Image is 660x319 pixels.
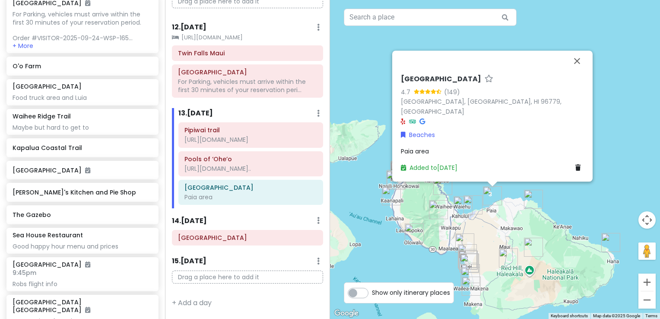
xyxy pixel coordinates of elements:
i: Tripadvisor [409,118,416,124]
div: For Parking, vehicles must arrive within the first 30 minutes of your reservation peri... [178,78,317,93]
a: [GEOGRAPHIC_DATA], [GEOGRAPHIC_DATA], HI 96779, [GEOGRAPHIC_DATA] [401,97,562,116]
h6: ʻĪao Valley State Monument [178,234,317,242]
h6: [GEOGRAPHIC_DATA] [13,83,82,90]
h6: Sea House Restaurant [13,231,83,239]
div: Good happy hour menu and prices [13,242,152,250]
div: Kapalua Coastal Trail [387,157,413,183]
div: Leoda's Kitchen and Pie Shop [401,220,427,246]
div: The Banyan Tree [391,156,417,182]
input: Search a place [344,9,517,26]
a: Delete place [575,163,584,173]
div: Maui Food Trucks of Kihei [454,241,480,267]
i: Added to itinerary [85,262,90,268]
div: ʻĪao Valley State Monument [425,197,451,223]
h6: [GEOGRAPHIC_DATA] [13,261,90,268]
span: Map data ©2025 Google [593,313,640,318]
div: Ululani's Hawaiian Shave Ice - Kihei [452,230,478,256]
h6: 12 . [DATE] [172,23,206,32]
button: Map camera controls [638,211,656,229]
h6: Waihee Ridge Trail [13,112,71,120]
i: Added to itinerary [85,167,90,173]
h6: O'o Farm [13,62,152,70]
p: Drag a place here to add it [172,271,323,284]
div: Food truck area and Luia [13,94,152,102]
h6: [GEOGRAPHIC_DATA] [401,75,481,84]
h6: 13 . [DATE] [178,109,213,118]
div: Momona Bakery And Coffee Shop [450,193,476,219]
h6: [GEOGRAPHIC_DATA] [GEOGRAPHIC_DATA] [13,298,152,314]
div: Maybe but hard to get to [13,124,152,131]
div: Sea House Restaurant [387,158,413,184]
div: Waihee Ridge Trail [430,172,456,198]
span: Show only itinerary places [372,288,450,297]
div: Wailea Beach [457,264,483,290]
div: South Maui Fish Company [454,246,480,271]
button: Zoom in [638,274,656,291]
div: 4.7 [401,87,414,97]
div: Haleakalā National Park Summit District Entrance Station [520,234,546,260]
h6: Kapalua Coastal Trail [13,144,152,152]
div: The Gazebo [387,159,413,185]
div: South Maui Gardens [455,247,481,273]
button: Zoom out [638,291,656,309]
h6: [GEOGRAPHIC_DATA] [13,166,152,174]
div: Pohaku Beach Park [383,167,409,193]
div: Paia area [184,193,317,201]
h6: Kaulahao Beach [184,184,317,191]
div: O'o Farm [495,245,521,271]
h6: 14 . [DATE] [172,217,207,226]
div: Kamaole Beach Park I [456,250,482,276]
a: Terms (opens in new tab) [645,313,657,318]
span: Paia area [401,147,429,156]
h6: Pools of ‘Ohe’o [184,155,317,163]
div: (149) [444,87,460,97]
div: [URL][DOMAIN_NAME].. [184,165,317,172]
button: + More [13,42,33,50]
div: Robs flight info [13,280,152,288]
span: 9:45pm [13,268,36,277]
h6: Twin Falls Maui [178,49,317,57]
a: Added to[DATE] [401,164,457,172]
div: Makena Landing Park [458,273,484,299]
div: Kihei Caffe [455,247,481,273]
div: Waiʻānapanapa State Park [598,230,624,255]
h6: 15 . [DATE] [172,257,206,266]
div: The Snorkel Store [457,250,482,276]
i: Added to itinerary [85,307,90,313]
img: Google [332,308,361,319]
div: Ulua Beach [457,261,483,287]
div: Kahului Airport [460,192,486,218]
div: [URL][DOMAIN_NAME] [184,136,317,144]
div: Monkeypod Kitchen by Merriman - Kaanapali, Maui [378,183,404,209]
h6: Waiʻānapanapa State Park [178,68,317,76]
small: [URL][DOMAIN_NAME] [172,33,323,42]
div: Miso Phat Sushi Lahaina [384,166,409,192]
a: Star place [485,75,493,84]
button: Drag Pegman onto the map to open Street View [638,242,656,260]
a: + Add a day [172,298,212,308]
div: Kaulahao Beach [479,183,505,209]
i: Google Maps [419,118,425,124]
h6: [PERSON_NAME]'s Kitchen and Pie Shop [13,188,152,196]
button: Keyboard shortcuts [551,313,588,319]
button: Close [567,51,587,71]
a: Open this area in Google Maps (opens a new window) [332,308,361,319]
div: For Parking, vehicles must arrive within the first 30 minutes of your reservation period. Order #... [13,10,152,42]
h6: Pipiwai trail [184,126,317,134]
a: Beaches [401,130,435,140]
h6: The Gazebo [13,211,152,219]
div: Twin Falls Maui [520,186,546,212]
